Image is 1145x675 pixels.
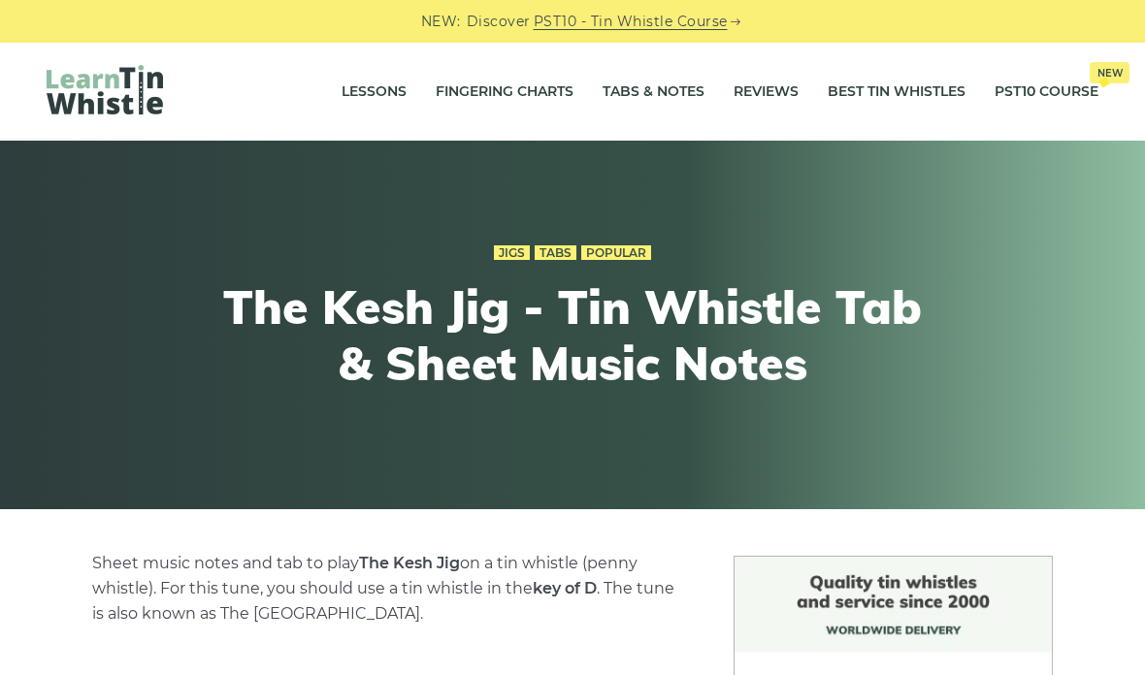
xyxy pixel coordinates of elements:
[533,579,597,597] strong: key of D
[47,65,163,114] img: LearnTinWhistle.com
[494,245,530,261] a: Jigs
[92,551,686,627] p: Sheet music notes and tab to play on a tin whistle (penny whistle). For this tune, you should use...
[342,68,407,116] a: Lessons
[436,68,573,116] a: Fingering Charts
[535,245,576,261] a: Tabs
[828,68,965,116] a: Best Tin Whistles
[581,245,651,261] a: Popular
[734,68,799,116] a: Reviews
[215,279,930,391] h1: The Kesh Jig - Tin Whistle Tab & Sheet Music Notes
[359,554,460,572] strong: The Kesh Jig
[603,68,704,116] a: Tabs & Notes
[995,68,1098,116] a: PST10 CourseNew
[1090,62,1129,83] span: New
